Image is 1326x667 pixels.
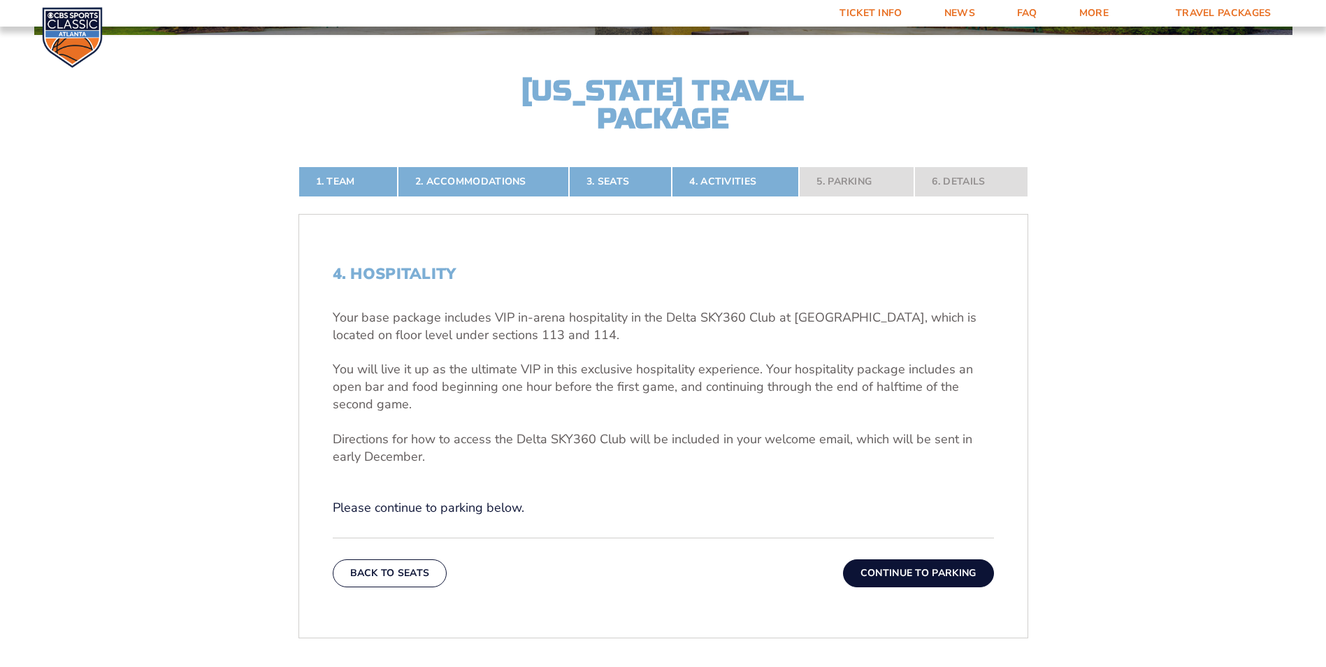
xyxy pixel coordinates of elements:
p: You will live it up as the ultimate VIP in this exclusive hospitality experience. Your hospitalit... [333,361,994,414]
p: Your base package includes VIP in-arena hospitality in the Delta SKY360 Club at [GEOGRAPHIC_DATA]... [333,309,994,344]
img: CBS Sports Classic [42,7,103,68]
button: Continue To Parking [843,559,994,587]
h2: [US_STATE] Travel Package [510,77,817,133]
a: 2. Accommodations [398,166,569,197]
p: Directions for how to access the Delta SKY360 Club will be included in your welcome email, which ... [333,431,994,466]
a: 1. Team [298,166,398,197]
h2: 4. Hospitality [333,265,994,283]
button: Back To Seats [333,559,447,587]
p: Please continue to parking below. [333,499,994,517]
a: 3. Seats [569,166,672,197]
